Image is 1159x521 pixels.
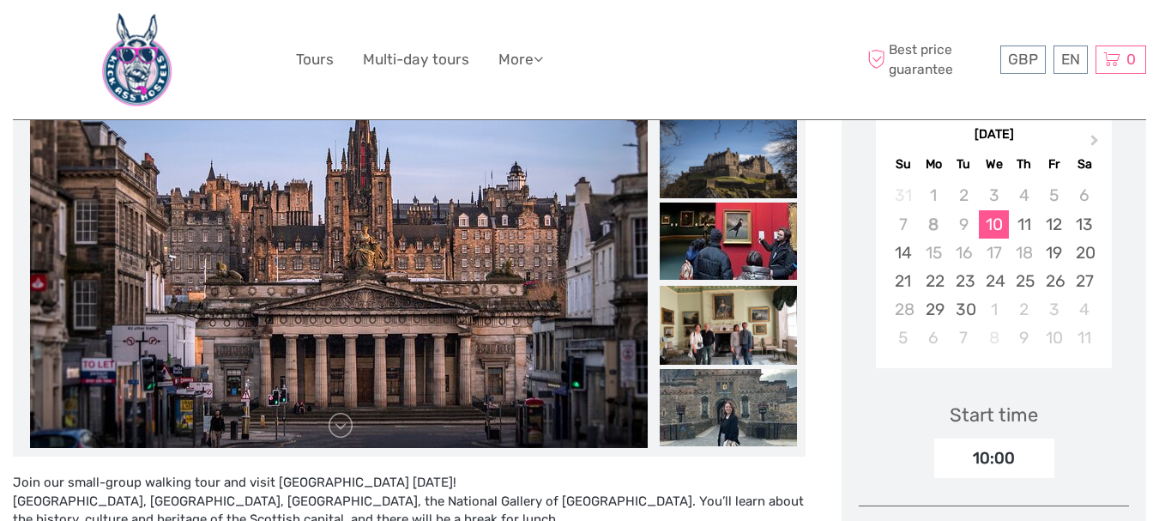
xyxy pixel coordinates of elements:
div: Not available Tuesday, September 16th, 2025 [949,239,979,267]
div: Choose Monday, October 6th, 2025 [919,324,949,352]
p: We're away right now. Please check back later! [24,30,194,44]
div: Choose Thursday, September 11th, 2025 [1009,210,1039,239]
a: More [498,47,543,72]
div: month 2025-09 [881,181,1106,352]
img: 660-bd12cdf7-bf22-40b3-a2d0-3f373e959a83_logo_big.jpg [90,13,184,106]
div: Not available Wednesday, September 3rd, 2025 [979,181,1009,209]
div: Not available Friday, September 5th, 2025 [1039,181,1069,209]
div: Not available Wednesday, September 17th, 2025 [979,239,1009,267]
div: Th [1009,153,1039,176]
div: Not available Wednesday, October 8th, 2025 [979,324,1009,352]
div: Su [888,153,918,176]
div: Choose Saturday, September 13th, 2025 [1069,210,1099,239]
span: Best price guarantee [863,40,996,78]
a: Tours [296,47,334,72]
div: Start time [950,402,1038,428]
img: 0f3133c6f63245dc920828155ccb2e35.jpg [660,119,797,211]
div: Choose Thursday, September 25th, 2025 [1009,267,1039,295]
div: Choose Wednesday, September 24th, 2025 [979,267,1009,295]
div: Not available Thursday, September 18th, 2025 [1009,239,1039,267]
div: Choose Sunday, September 21st, 2025 [888,267,918,295]
div: Choose Saturday, September 20th, 2025 [1069,239,1099,267]
span: GBP [1008,51,1038,68]
div: Choose Friday, September 12th, 2025 [1039,210,1069,239]
div: Not available Thursday, September 4th, 2025 [1009,181,1039,209]
div: Not available Sunday, August 31st, 2025 [888,181,918,209]
div: [DATE] [876,126,1112,144]
img: c4fba81bcdc14a9b9e5c57502cbc4efe_slider_thumbnail.jpg [660,369,797,446]
div: Not available Monday, September 1st, 2025 [919,181,949,209]
div: Fr [1039,153,1069,176]
div: Choose Saturday, October 11th, 2025 [1069,324,1099,352]
div: Choose Sunday, September 14th, 2025 [888,239,918,267]
div: Choose Wednesday, September 10th, 2025 [979,210,1009,239]
div: Mo [919,153,949,176]
div: Tu [949,153,979,176]
span: 0 [1124,51,1138,68]
div: Not available Monday, September 15th, 2025 [919,239,949,267]
div: Not available Sunday, September 7th, 2025 [888,210,918,239]
div: Not available Tuesday, September 2nd, 2025 [949,181,979,209]
div: Choose Sunday, October 5th, 2025 [888,324,918,352]
div: Choose Thursday, October 9th, 2025 [1009,324,1039,352]
button: Open LiveChat chat widget [197,27,218,47]
div: We [979,153,1009,176]
div: Choose Tuesday, October 7th, 2025 [949,324,979,352]
img: a816772ced5949959df41e890fd5eab3.jpg [660,286,797,378]
div: Not available Tuesday, September 9th, 2025 [949,210,979,239]
div: Choose Friday, September 19th, 2025 [1039,239,1069,267]
div: Choose Wednesday, October 1st, 2025 [979,295,1009,324]
div: Choose Tuesday, September 30th, 2025 [949,295,979,324]
div: Choose Friday, September 26th, 2025 [1039,267,1069,295]
div: EN [1053,45,1088,74]
div: Choose Monday, September 29th, 2025 [919,295,949,324]
img: 0494b48056a7487bb4946c1aaf087b55_slider_thumbnail.jpg [660,203,797,280]
div: Choose Saturday, October 4th, 2025 [1069,295,1099,324]
div: Not available Monday, September 8th, 2025 [919,210,949,239]
div: Choose Saturday, September 27th, 2025 [1069,267,1099,295]
a: Multi-day tours [363,47,469,72]
div: Choose Thursday, October 2nd, 2025 [1009,295,1039,324]
div: Choose Tuesday, September 23rd, 2025 [949,267,979,295]
button: Next Month [1083,130,1110,158]
img: 200d689a1d4042b7b891260e4b26a5cd_main_slider.jpg [30,36,648,448]
div: Choose Monday, September 22nd, 2025 [919,267,949,295]
div: Choose Friday, October 10th, 2025 [1039,324,1069,352]
div: Not available Sunday, September 28th, 2025 [888,295,918,324]
div: Sa [1069,153,1099,176]
div: 10:00 [934,439,1054,478]
div: Choose Friday, October 3rd, 2025 [1039,295,1069,324]
div: Not available Saturday, September 6th, 2025 [1069,181,1099,209]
